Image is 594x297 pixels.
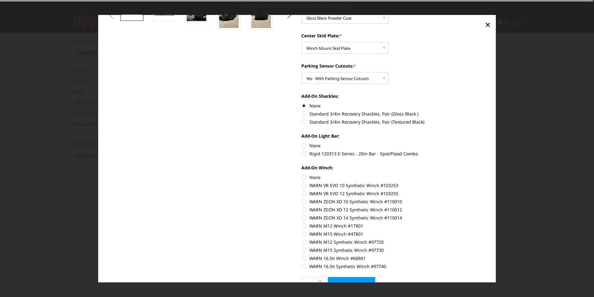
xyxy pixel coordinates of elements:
[301,32,486,39] label: Center Skid Plate:
[301,239,486,245] label: WARN M12 Synthetic Winch #97720
[301,119,486,125] label: Standard 3/4in Recovery Shackles, Pair (Textured Black)
[301,214,486,221] label: WARN ZEON XD 14 Synthetic Winch #110014
[219,2,239,28] img: 2023-2025 Ford F250-350 - T2 Series - Extreme Front Bumper (receiver or winch)
[563,267,594,297] iframe: Chat Widget
[301,133,486,139] label: Add-On Light Bar:
[301,223,486,229] label: WARN M12 Winch #17801
[301,111,486,117] label: Standard 3/4in Recovery Shackles, Pair (Gloss Black )
[301,142,486,149] label: None
[301,93,486,99] label: Add-On Shackles:
[301,263,486,270] label: WARN 16.5ti Synthetic Winch #97740
[107,10,116,19] button: Previous
[251,2,271,28] img: 2023-2025 Ford F250-350 - T2 Series - Extreme Front Bumper (receiver or winch)
[301,231,486,237] label: WARN M15 Winch #47801
[328,277,375,293] input: Add to Cart
[301,174,486,181] label: None
[301,198,486,205] label: WARN ZEON XD 10 Synthetic Winch #110010
[301,247,486,253] label: WARN M15 Synthetic Winch #97730
[301,206,486,213] label: WARN ZEON XD 12 Synthetic Winch #110012
[301,102,486,109] label: None
[285,10,294,19] button: Next
[301,190,486,197] label: WARN VR EVO 12 Synthetic Winch #103255
[301,150,486,157] label: Rigid 120313 E-Series - 20in Bar - Spot/Flood Combo
[301,255,486,262] label: WARN 16.5ti Winch #68801
[301,182,486,189] label: WARN VR EVO 10 Synthetic Winch #103253
[301,164,486,171] label: Add-On Winch:
[301,63,486,69] label: Parking Sensor Cutouts:
[485,17,491,31] span: ×
[483,19,493,29] a: Close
